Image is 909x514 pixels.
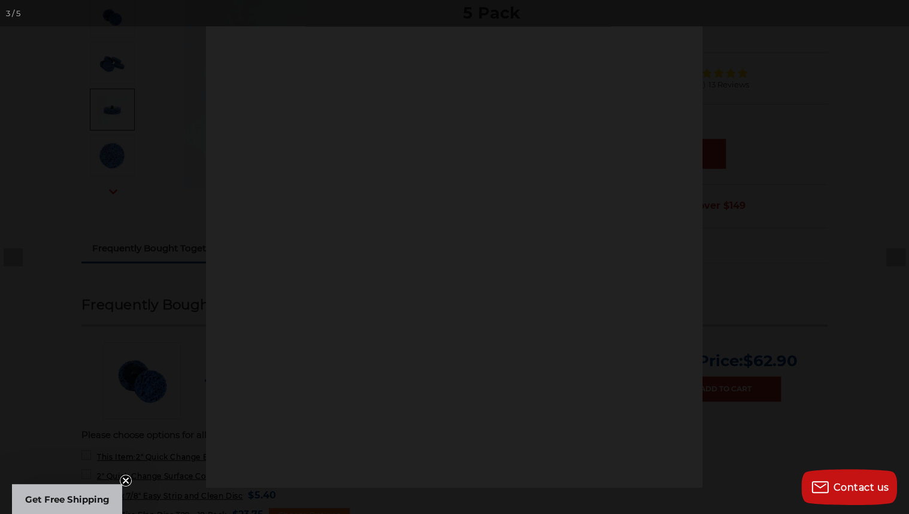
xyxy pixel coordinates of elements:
span: Contact us [834,482,889,493]
button: Contact us [801,469,897,505]
button: Close teaser [120,475,132,486]
span: Get Free Shipping [25,494,110,505]
button: Next (arrow right) [867,227,909,287]
div: Get Free ShippingClose teaser [12,484,122,514]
